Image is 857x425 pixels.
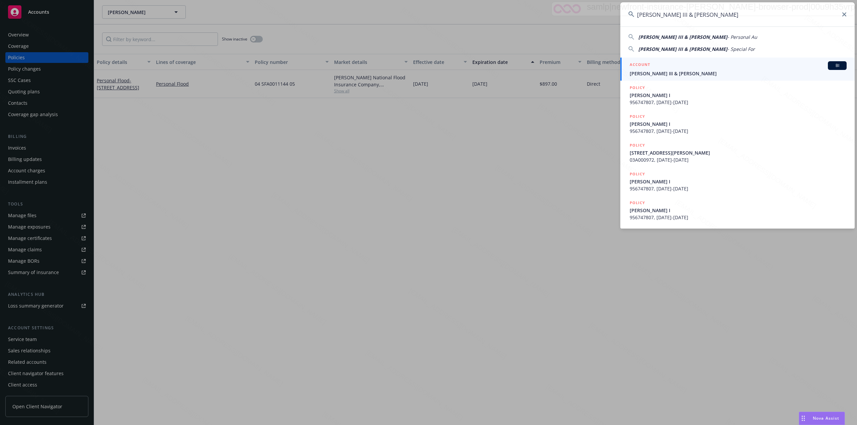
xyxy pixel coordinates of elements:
a: POLICY[STREET_ADDRESS][PERSON_NAME]03A000972, [DATE]-[DATE] [620,138,855,167]
span: - Special For [727,46,755,52]
span: [PERSON_NAME] III & [PERSON_NAME] [638,46,727,52]
span: Nova Assist [813,415,839,421]
h5: POLICY [630,113,645,120]
span: [PERSON_NAME] III & [PERSON_NAME] [630,70,847,77]
span: - Personal Au [727,34,757,40]
h5: POLICY [630,84,645,91]
span: [PERSON_NAME] I [630,120,847,127]
h5: POLICY [630,142,645,149]
input: Search... [620,2,855,26]
a: POLICY[PERSON_NAME] I956747807, [DATE]-[DATE] [620,167,855,196]
span: 03A000972, [DATE]-[DATE] [630,156,847,163]
span: [STREET_ADDRESS][PERSON_NAME] [630,149,847,156]
span: 956747807, [DATE]-[DATE] [630,127,847,135]
span: [PERSON_NAME] I [630,92,847,99]
span: [PERSON_NAME] III & [PERSON_NAME] [638,34,727,40]
span: 956747807, [DATE]-[DATE] [630,214,847,221]
a: POLICY[PERSON_NAME] I956747807, [DATE]-[DATE] [620,109,855,138]
span: 956747807, [DATE]-[DATE] [630,99,847,106]
button: Nova Assist [799,412,845,425]
h5: POLICY [630,171,645,177]
span: BI [831,63,844,69]
a: POLICY[PERSON_NAME] I956747807, [DATE]-[DATE] [620,196,855,225]
a: POLICY[PERSON_NAME] I956747807, [DATE]-[DATE] [620,81,855,109]
span: 956747807, [DATE]-[DATE] [630,185,847,192]
h5: POLICY [630,199,645,206]
h5: ACCOUNT [630,61,650,69]
a: ACCOUNTBI[PERSON_NAME] III & [PERSON_NAME] [620,58,855,81]
div: Drag to move [799,412,807,425]
span: [PERSON_NAME] I [630,178,847,185]
span: [PERSON_NAME] I [630,207,847,214]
